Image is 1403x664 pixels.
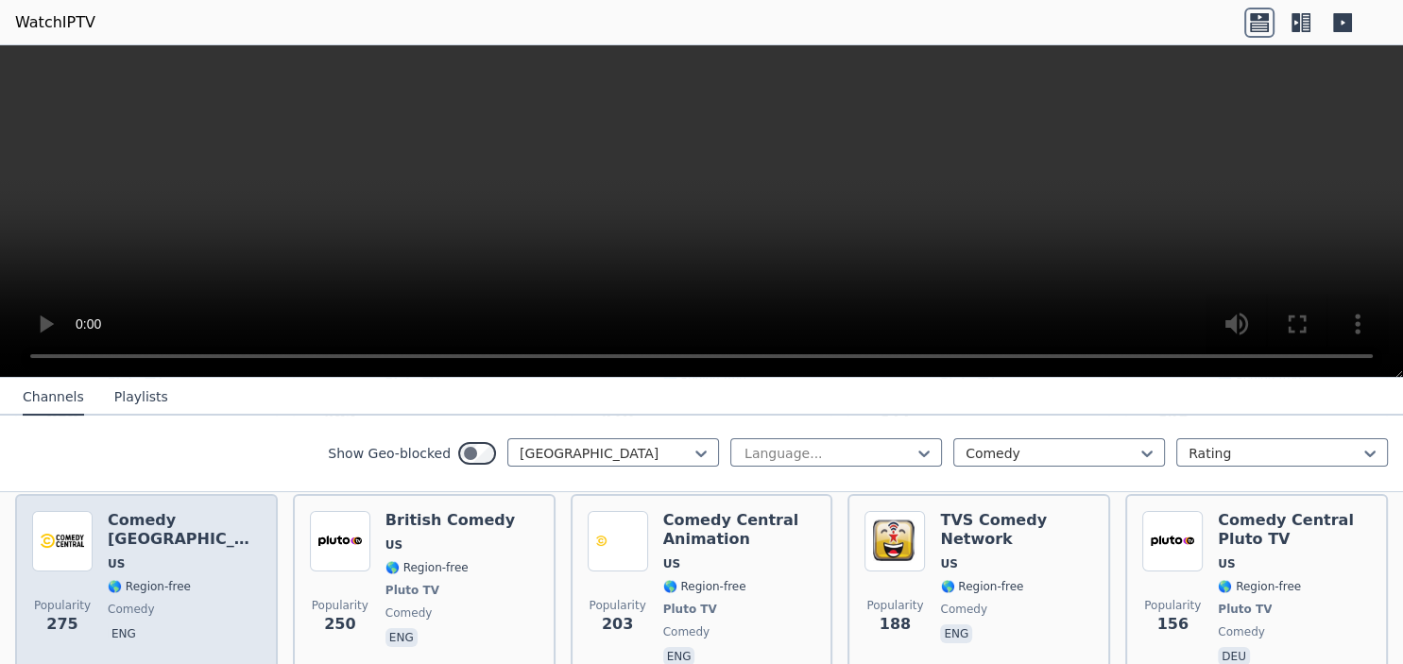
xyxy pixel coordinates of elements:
[663,602,717,617] span: Pluto TV
[310,511,370,571] img: British Comedy
[663,624,710,639] span: comedy
[108,556,125,571] span: US
[385,560,469,575] span: 🌎 Region-free
[1218,624,1265,639] span: comedy
[663,556,680,571] span: US
[1156,613,1188,636] span: 156
[46,613,77,636] span: 275
[385,583,439,598] span: Pluto TV
[866,598,923,613] span: Popularity
[385,511,515,530] h6: British Comedy
[32,511,93,571] img: Comedy Central East
[108,602,155,617] span: comedy
[940,556,957,571] span: US
[880,613,911,636] span: 188
[1142,511,1203,571] img: Comedy Central Pluto TV
[663,511,816,549] h6: Comedy Central Animation
[940,624,972,643] p: eng
[1218,602,1272,617] span: Pluto TV
[588,511,648,571] img: Comedy Central Animation
[34,598,91,613] span: Popularity
[385,605,433,621] span: comedy
[1218,556,1235,571] span: US
[602,613,633,636] span: 203
[108,579,191,594] span: 🌎 Region-free
[328,444,451,463] label: Show Geo-blocked
[864,511,925,571] img: TVS Comedy Network
[1218,511,1371,549] h6: Comedy Central Pluto TV
[1218,579,1301,594] span: 🌎 Region-free
[108,511,261,549] h6: Comedy [GEOGRAPHIC_DATA]
[108,624,140,643] p: eng
[940,579,1023,594] span: 🌎 Region-free
[324,613,355,636] span: 250
[15,11,95,34] a: WatchIPTV
[23,380,84,416] button: Channels
[940,511,1093,549] h6: TVS Comedy Network
[385,537,402,553] span: US
[940,602,987,617] span: comedy
[312,598,368,613] span: Popularity
[385,628,418,647] p: eng
[590,598,646,613] span: Popularity
[114,380,168,416] button: Playlists
[1144,598,1201,613] span: Popularity
[663,579,746,594] span: 🌎 Region-free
